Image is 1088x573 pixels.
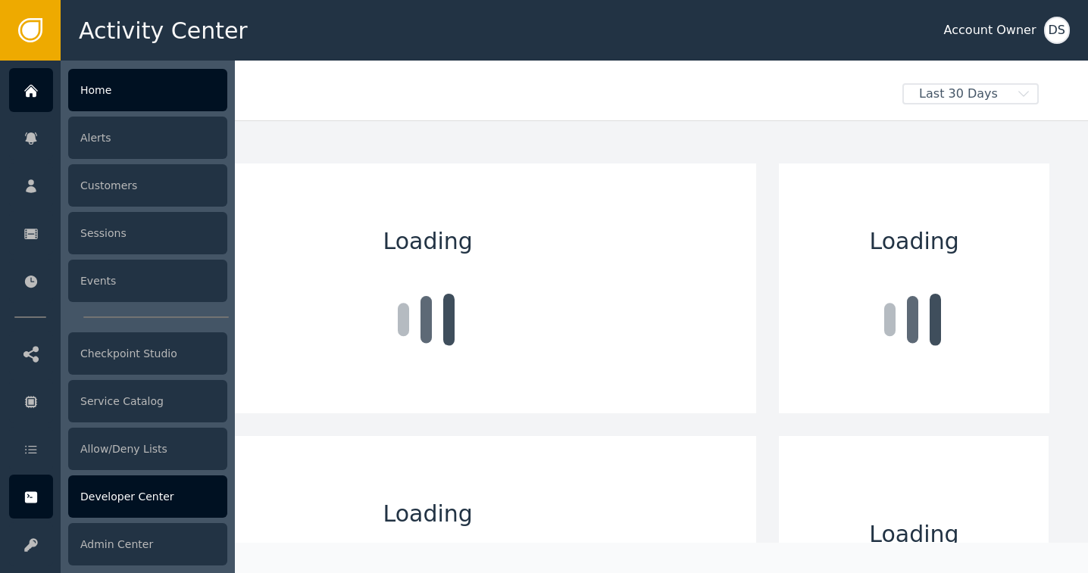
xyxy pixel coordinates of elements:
[68,428,227,470] div: Allow/Deny Lists
[9,68,227,112] a: Home
[892,83,1049,104] button: Last 30 Days
[99,83,892,117] div: Welcome
[9,379,227,423] a: Service Catalog
[68,212,227,254] div: Sessions
[68,260,227,302] div: Events
[9,427,227,471] a: Allow/Deny Lists
[79,14,248,48] span: Activity Center
[68,69,227,111] div: Home
[870,224,959,258] span: Loading
[68,164,227,207] div: Customers
[9,332,227,375] a: Checkpoint Studio
[9,475,227,519] a: Developer Center
[904,85,1013,103] span: Last 30 Days
[9,116,227,160] a: Alerts
[9,259,227,303] a: Events
[1044,17,1070,44] button: DS
[9,522,227,566] a: Admin Center
[68,332,227,375] div: Checkpoint Studio
[869,517,958,551] span: Loading
[68,475,227,518] div: Developer Center
[9,211,227,255] a: Sessions
[383,497,473,531] span: Loading
[944,21,1036,39] div: Account Owner
[9,163,227,207] a: Customers
[68,117,227,159] div: Alerts
[383,224,473,258] span: Loading
[68,380,227,422] div: Service Catalog
[68,523,227,565] div: Admin Center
